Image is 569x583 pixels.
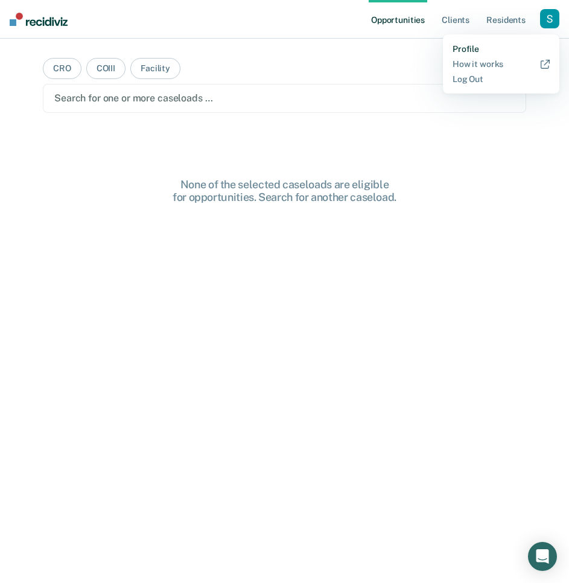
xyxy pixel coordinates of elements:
a: Log Out [453,74,550,84]
button: Facility [130,58,180,79]
button: CRO [43,58,81,79]
div: Open Intercom Messenger [528,542,557,571]
a: Profile [453,44,550,54]
a: How it works [453,59,550,69]
div: None of the selected caseloads are eligible for opportunities. Search for another caseload. [92,178,478,204]
button: COIII [86,58,126,79]
img: Recidiviz [10,13,68,26]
